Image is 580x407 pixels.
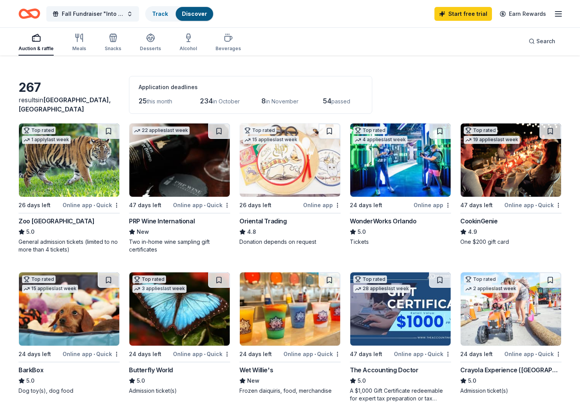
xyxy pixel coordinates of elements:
[19,201,51,210] div: 26 days left
[239,216,287,226] div: Oriental Trading
[215,30,241,56] button: Beverages
[239,272,341,395] a: Image for Wet Willie's24 days leftOnline app•QuickWet Willie'sNewFrozen daiquiris, food, merchandise
[63,200,120,210] div: Online app Quick
[46,6,139,22] button: Fall Fundraiser "Into the Galaxy"
[139,97,147,105] span: 25
[19,80,120,95] div: 267
[19,272,119,346] img: Image for BarkBox
[72,46,86,52] div: Meals
[504,349,561,359] div: Online app Quick
[239,238,341,246] div: Donation depends on request
[19,238,120,253] div: General admission tickets (limited to no more than 4 tickets)
[19,387,120,395] div: Dog toy(s), dog food
[213,98,240,105] span: in October
[93,202,95,208] span: •
[19,272,120,395] a: Image for BarkBoxTop rated15 applieslast week24 days leftOnline app•QuickBarkBox5.0Dog toy(s), do...
[19,30,54,56] button: Auction & raffle
[464,127,497,134] div: Top rated
[495,7,551,21] a: Earn Rewards
[140,30,161,56] button: Desserts
[19,350,51,359] div: 24 days left
[504,200,561,210] div: Online app Quick
[461,272,561,346] img: Image for Crayola Experience (Orlando)
[239,123,341,246] a: Image for Oriental TradingTop rated15 applieslast week26 days leftOnline appOriental Trading4.8Do...
[200,97,213,105] span: 234
[240,123,340,197] img: Image for Oriental Trading
[414,200,451,210] div: Online app
[350,123,451,246] a: Image for WonderWorks OrlandoTop rated4 applieslast week24 days leftOnline appWonderWorks Orlando...
[239,365,273,375] div: Wet Willie's
[180,46,197,52] div: Alcohol
[464,136,520,144] div: 19 applies last week
[358,376,366,385] span: 5.0
[173,349,230,359] div: Online app Quick
[323,97,331,105] span: 54
[132,285,187,293] div: 3 applies last week
[266,98,298,105] span: in November
[535,202,537,208] span: •
[464,285,518,293] div: 2 applies last week
[247,227,256,236] span: 4.8
[468,227,477,236] span: 4.9
[129,123,230,197] img: Image for PRP Wine International
[140,46,161,52] div: Desserts
[353,127,387,134] div: Top rated
[240,272,340,346] img: Image for Wet Willie's
[350,365,419,375] div: The Accounting Doctor
[129,272,230,395] a: Image for Butterfly WorldTop rated3 applieslast week24 days leftOnline app•QuickButterfly World5....
[129,350,161,359] div: 24 days left
[129,123,230,253] a: Image for PRP Wine International22 applieslast week47 days leftOnline app•QuickPRP Wine Internati...
[19,5,40,23] a: Home
[353,136,407,144] div: 4 applies last week
[19,216,95,226] div: Zoo [GEOGRAPHIC_DATA]
[26,376,34,385] span: 5.0
[72,30,86,56] button: Meals
[247,376,259,385] span: New
[460,123,561,246] a: Image for CookinGenieTop rated19 applieslast week47 days leftOnline app•QuickCookinGenie4.9One $2...
[350,238,451,246] div: Tickets
[314,351,316,357] span: •
[129,238,230,253] div: Two in-home wine sampling gift certificates
[425,351,426,357] span: •
[261,97,266,105] span: 8
[460,238,561,246] div: One $200 gift card
[243,127,276,134] div: Top rated
[26,227,34,236] span: 5.0
[460,201,493,210] div: 47 days left
[434,7,492,21] a: Start free trial
[303,200,341,210] div: Online app
[19,46,54,52] div: Auction & raffle
[350,272,451,346] img: Image for The Accounting Doctor
[62,9,124,19] span: Fall Fundraiser "Into the Galaxy"
[350,350,382,359] div: 47 days left
[243,136,299,144] div: 15 applies last week
[129,201,161,210] div: 47 days left
[350,387,451,402] div: A $1,000 Gift Certificate redeemable for expert tax preparation or tax resolution services—recipi...
[461,123,561,197] img: Image for CookinGenie
[22,285,78,293] div: 15 applies last week
[460,272,561,395] a: Image for Crayola Experience (Orlando)Top rated2 applieslast week24 days leftOnline app•QuickCray...
[129,365,173,375] div: Butterfly World
[468,376,476,385] span: 5.0
[239,350,272,359] div: 24 days left
[460,216,498,226] div: CookinGenie
[137,227,149,236] span: New
[353,285,410,293] div: 28 applies last week
[132,275,166,283] div: Top rated
[353,275,387,283] div: Top rated
[350,201,382,210] div: 24 days left
[19,96,111,113] span: [GEOGRAPHIC_DATA], [GEOGRAPHIC_DATA]
[522,34,561,49] button: Search
[535,351,537,357] span: •
[19,96,111,113] span: in
[129,216,195,226] div: PRP Wine International
[215,46,241,52] div: Beverages
[132,127,190,135] div: 22 applies last week
[350,216,416,226] div: WonderWorks Orlando
[19,123,119,197] img: Image for Zoo Miami
[350,123,451,197] img: Image for WonderWorks Orlando
[22,275,56,283] div: Top rated
[22,136,71,144] div: 1 apply last week
[204,202,205,208] span: •
[536,37,555,46] span: Search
